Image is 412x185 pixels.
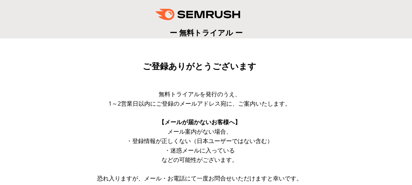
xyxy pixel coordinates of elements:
[159,90,241,98] span: 無料トライアルを発行のうえ、
[97,174,302,182] span: 恐れ入りますが、メール・お電話にて一度お問合せいただけますと幸いです。
[170,27,243,38] span: ー 無料トライアル ー
[164,146,235,154] span: ・迷惑メールに入っている
[126,137,273,145] span: ・登録情報が正しくない（日本ユーザーではない含む）
[167,127,232,135] span: メール案内がない場合、
[162,156,238,164] span: などの可能性がございます。
[143,61,256,71] span: ご登録ありがとうございます
[108,99,291,107] span: 1～2営業日以内にご登録のメールアドレス宛に、ご案内いたします。
[159,118,241,126] span: 【メールが届かないお客様へ】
